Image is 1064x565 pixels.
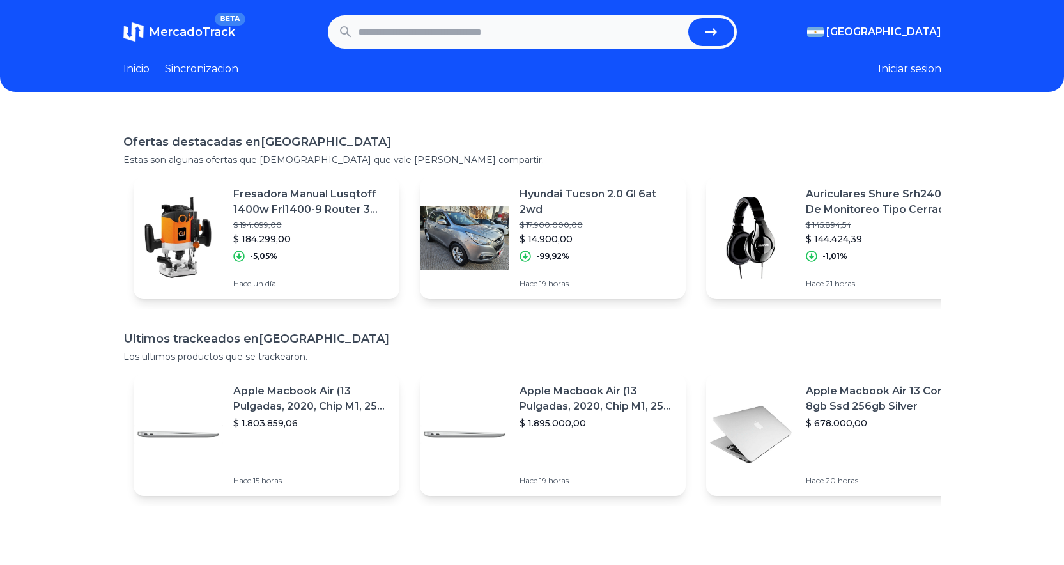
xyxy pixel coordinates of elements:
[706,193,796,282] img: Featured image
[123,61,150,77] a: Inicio
[250,251,277,261] p: -5,05%
[233,279,389,289] p: Hace un día
[520,187,675,217] p: Hyundai Tucson 2.0 Gl 6at 2wd
[134,193,223,282] img: Featured image
[807,24,941,40] button: [GEOGRAPHIC_DATA]
[520,417,675,430] p: $ 1.895.000,00
[233,417,389,430] p: $ 1.803.859,06
[233,220,389,230] p: $ 194.099,00
[806,220,962,230] p: $ 145.894,54
[822,251,847,261] p: -1,01%
[123,22,144,42] img: MercadoTrack
[706,373,972,496] a: Featured imageApple Macbook Air 13 Core I5 8gb Ssd 256gb Silver$ 678.000,00Hace 20 horas
[826,24,941,40] span: [GEOGRAPHIC_DATA]
[806,233,962,245] p: $ 144.424,39
[123,330,941,348] h1: Ultimos trackeados en [GEOGRAPHIC_DATA]
[536,251,569,261] p: -99,92%
[123,22,235,42] a: MercadoTrackBETA
[420,193,509,282] img: Featured image
[706,390,796,479] img: Featured image
[233,233,389,245] p: $ 184.299,00
[520,476,675,486] p: Hace 19 horas
[420,373,686,496] a: Featured imageApple Macbook Air (13 Pulgadas, 2020, Chip M1, 256 Gb De Ssd, 8 Gb De Ram) - Plata$...
[149,25,235,39] span: MercadoTrack
[420,390,509,479] img: Featured image
[806,279,962,289] p: Hace 21 horas
[123,153,941,166] p: Estas son algunas ofertas que [DEMOGRAPHIC_DATA] que vale [PERSON_NAME] compartir.
[520,383,675,414] p: Apple Macbook Air (13 Pulgadas, 2020, Chip M1, 256 Gb De Ssd, 8 Gb De Ram) - Plata
[215,13,245,26] span: BETA
[233,187,389,217] p: Fresadora Manual Lusqtoff 1400w Frl1400-9 Router 3 Boquillas
[806,476,962,486] p: Hace 20 horas
[233,476,389,486] p: Hace 15 horas
[807,27,824,37] img: Argentina
[806,417,962,430] p: $ 678.000,00
[420,176,686,299] a: Featured imageHyundai Tucson 2.0 Gl 6at 2wd$ 17.900.000,00$ 14.900,00-99,92%Hace 19 horas
[520,220,675,230] p: $ 17.900.000,00
[233,383,389,414] p: Apple Macbook Air (13 Pulgadas, 2020, Chip M1, 256 Gb De Ssd, 8 Gb De Ram) - Plata
[123,350,941,363] p: Los ultimos productos que se trackearon.
[134,373,399,496] a: Featured imageApple Macbook Air (13 Pulgadas, 2020, Chip M1, 256 Gb De Ssd, 8 Gb De Ram) - Plata$...
[806,187,962,217] p: Auriculares Shure Srh240a De Monitoreo Tipo Cerrado Color Negro
[134,176,399,299] a: Featured imageFresadora Manual Lusqtoff 1400w Frl1400-9 Router 3 Boquillas$ 194.099,00$ 184.299,0...
[706,176,972,299] a: Featured imageAuriculares Shure Srh240a De Monitoreo Tipo Cerrado Color Negro$ 145.894,54$ 144.42...
[165,61,238,77] a: Sincronizacion
[520,233,675,245] p: $ 14.900,00
[878,61,941,77] button: Iniciar sesion
[806,383,962,414] p: Apple Macbook Air 13 Core I5 8gb Ssd 256gb Silver
[520,279,675,289] p: Hace 19 horas
[134,390,223,479] img: Featured image
[123,133,941,151] h1: Ofertas destacadas en [GEOGRAPHIC_DATA]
